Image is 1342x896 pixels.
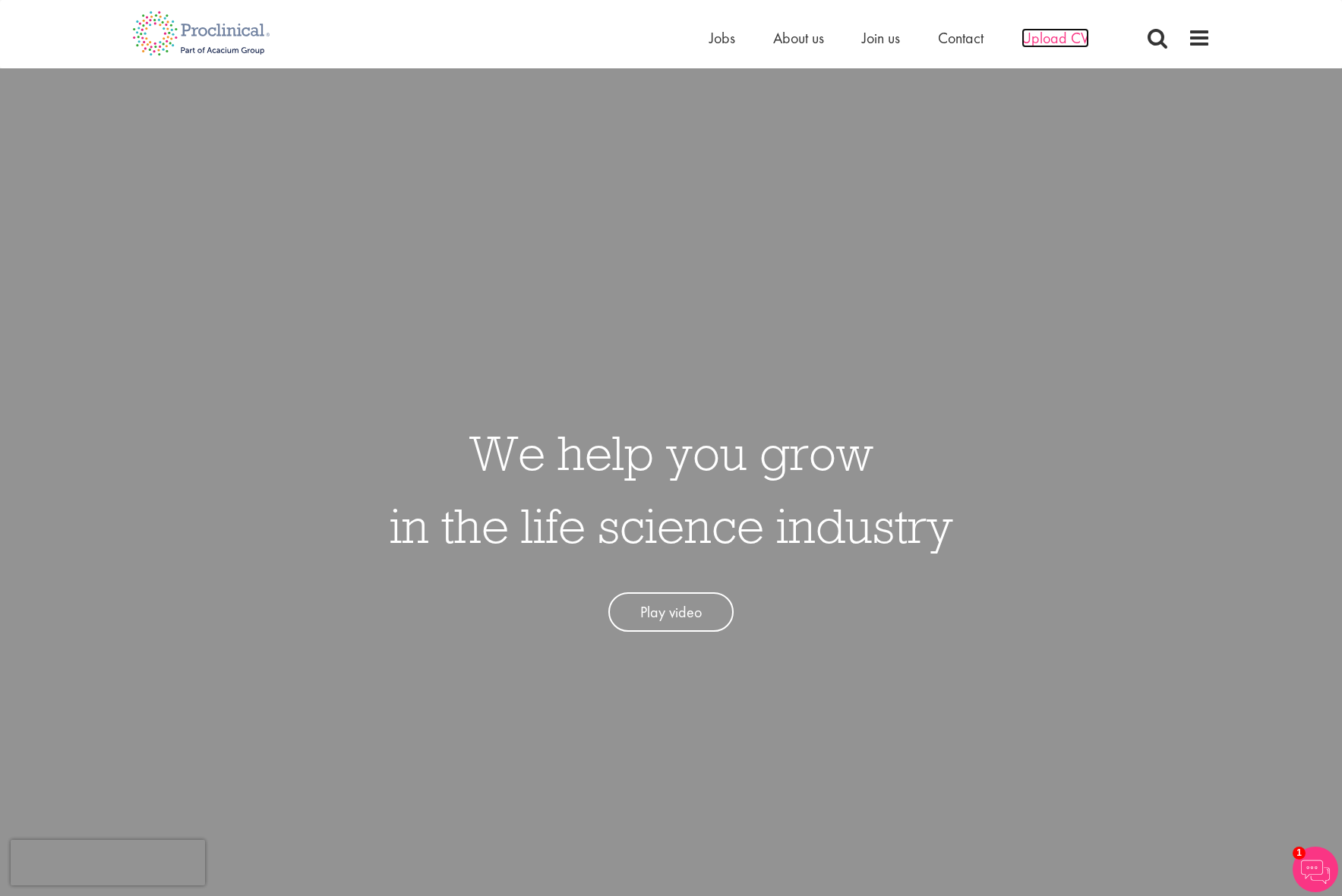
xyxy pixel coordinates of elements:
a: Join us [862,28,900,48]
a: Contact [938,28,984,48]
span: 1 [1293,847,1306,860]
a: Play video [608,592,734,633]
a: Jobs [709,28,735,48]
img: Chatbot [1293,847,1338,892]
a: Upload CV [1021,28,1089,48]
h1: We help you grow in the life science industry [390,416,953,562]
a: About us [773,28,824,48]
